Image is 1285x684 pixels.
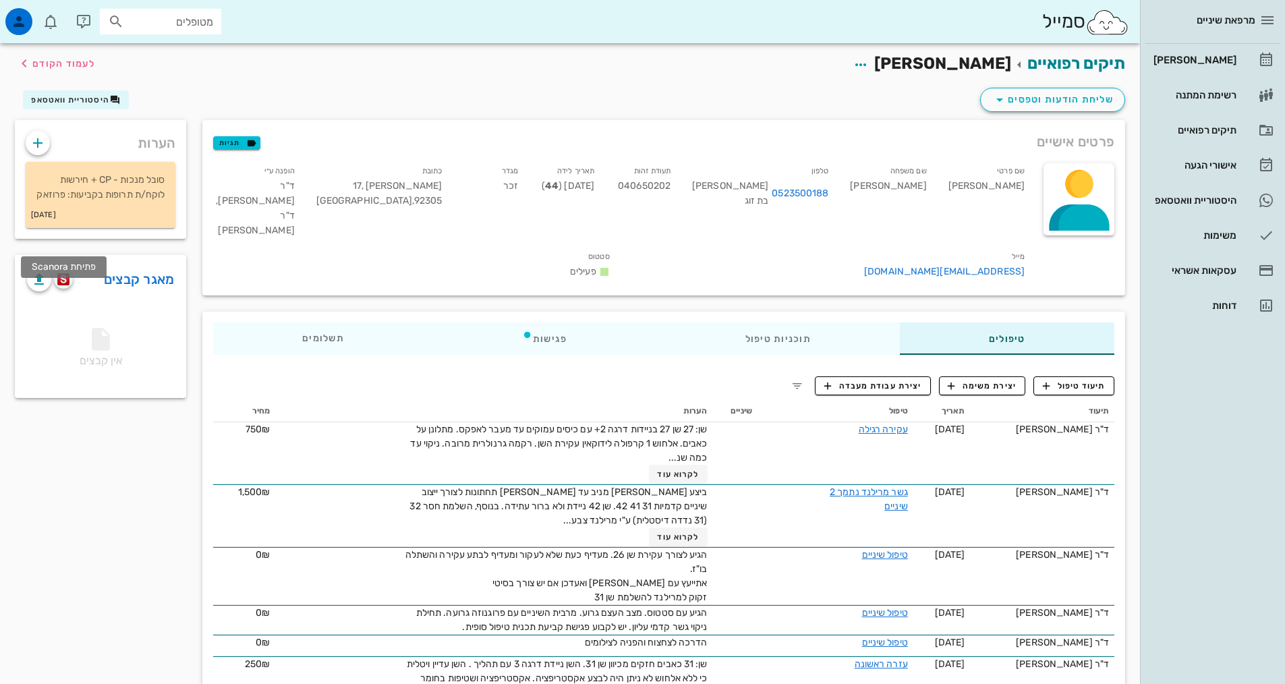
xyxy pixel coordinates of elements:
span: יצירת משימה [948,380,1017,392]
span: היסטוריית וואטסאפ [31,95,109,105]
button: תגיות [213,136,260,150]
div: ד"ר [PERSON_NAME] [975,635,1109,650]
span: תיעוד טיפול [1043,380,1106,392]
span: 250₪ [245,658,270,670]
button: שליחת הודעות וטפסים [980,88,1125,112]
a: עקירה רגילה [859,424,908,435]
span: 0₪ [256,607,270,619]
small: מגדר [502,167,518,175]
small: שם משפחה [890,167,927,175]
div: ד"ר [PERSON_NAME], ד"ר [PERSON_NAME] [205,161,305,246]
span: מרפאת שיניים [1197,14,1255,26]
span: 750₪ [246,424,270,435]
div: [PERSON_NAME] בת זוג [692,179,828,208]
span: 0₪ [256,549,270,561]
div: [PERSON_NAME] [1151,55,1236,65]
span: [DATE] [935,549,965,561]
a: היסטוריית וואטסאפ [1145,184,1280,217]
span: [DATE] [935,658,965,670]
a: 0523500188 [772,186,828,201]
button: scanora logo [54,270,73,289]
div: אישורי הגעה [1151,160,1236,171]
strong: 44 [545,180,559,192]
th: טיפול [758,401,913,422]
span: , [362,180,364,192]
a: טיפול שיניים [862,637,908,648]
div: רשימת המתנה [1151,90,1236,101]
small: תעודת זהות [634,167,670,175]
span: לקרוא עוד [657,532,699,542]
div: ד"ר [PERSON_NAME] [975,606,1109,620]
small: הופנה ע״י [264,167,295,175]
span: תשלומים [302,334,344,343]
th: מחיר [213,401,275,422]
div: משימות [1151,230,1236,241]
small: טלפון [811,167,829,175]
div: דוחות [1151,300,1236,311]
span: ביצע [PERSON_NAME] מניב עד [PERSON_NAME] תחתונות לצורך ייצוב שיניים קדמיות 31 41 42. שן 42 ניידת ... [409,486,707,526]
div: טיפולים [900,322,1114,355]
span: 92305 [414,195,442,206]
button: יצירת עבודת מעבדה [815,376,930,395]
a: דוחות [1145,289,1280,322]
a: תיקים רפואיים [1145,114,1280,146]
span: פרטים אישיים [1037,131,1114,152]
span: 0₪ [256,637,270,648]
button: תיעוד טיפול [1033,376,1114,395]
div: [PERSON_NAME] [839,161,937,246]
p: סובל מנכות - CP + חירשות לוקח/ת תרופות בקביעות: פרוזאק [36,173,165,202]
a: טיפול שיניים [862,607,908,619]
button: לקרוא עוד [649,528,708,546]
div: הערות [15,120,186,159]
span: [PERSON_NAME] 17 [353,180,442,192]
span: [GEOGRAPHIC_DATA] [316,195,414,206]
button: היסטוריית וואטסאפ [23,90,129,109]
a: אישורי הגעה [1145,149,1280,181]
th: שיניים [713,401,758,422]
div: היסטוריית וואטסאפ [1151,195,1236,206]
div: ד"ר [PERSON_NAME] [975,548,1109,562]
span: תגיות [219,137,254,149]
span: [DATE] [935,607,965,619]
span: לקרוא עוד [657,469,699,479]
button: לעמוד הקודם [16,51,95,76]
div: ד"ר [PERSON_NAME] [975,485,1109,499]
small: מייל [1012,252,1025,261]
span: יצירת עבודת מעבדה [824,380,921,392]
a: [EMAIL_ADDRESS][DOMAIN_NAME] [864,266,1025,277]
span: [DATE] [935,486,965,498]
div: פגישות [433,322,656,355]
th: תאריך [913,401,970,422]
span: הגיע עם סטטוס. מצב העצם גרוע. מרבית השיניים עם פרוגנוזה גרועה. תחילת ניקוי גשר קדמי עליון. יש לקב... [416,607,708,633]
small: שם פרטי [997,167,1025,175]
small: כתובת [422,167,442,175]
a: עזרה ראשונה [855,658,908,670]
div: תוכניות טיפול [656,322,900,355]
span: [DATE] [935,424,965,435]
span: הגיע לצורך עקירת שן 26. מעדיף כעת שלא לעקור ומעדיף לבתע עקירה והשתלה בו"ז. אתייעץ עם [PERSON_NAME... [405,549,708,603]
div: ד"ר [PERSON_NAME] [975,657,1109,671]
button: יצירת משימה [939,376,1026,395]
span: תג [40,11,48,19]
span: [DATE] ( ) [542,180,594,192]
div: סמייל [1042,7,1129,36]
a: [PERSON_NAME] [1145,44,1280,76]
button: לקרוא עוד [649,465,708,484]
a: רשימת המתנה [1145,79,1280,111]
div: זכר [453,161,529,246]
img: SmileCloud logo [1085,9,1129,36]
span: פעילים [570,266,596,277]
span: שן: 27 שן 27 בניידות דרגה 2+ עם כיסים עמוקים עד מעבר לאפקס. מתלונן על כאבים. אלחוש 1 קרפולה לידוק... [410,424,707,463]
a: טיפול שיניים [862,549,908,561]
small: [DATE] [31,208,56,223]
th: תיעוד [970,401,1114,422]
small: סטטוס [588,252,610,261]
div: תיקים רפואיים [1151,125,1236,136]
span: הדרכה לצחצוח והפניה לצילומים [585,637,708,648]
span: , [412,195,413,206]
a: משימות [1145,219,1280,252]
span: לעמוד הקודם [32,58,95,69]
a: תיקים רפואיים [1027,54,1125,73]
span: 1,500₪ [238,486,270,498]
span: 040650202 [618,180,670,192]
